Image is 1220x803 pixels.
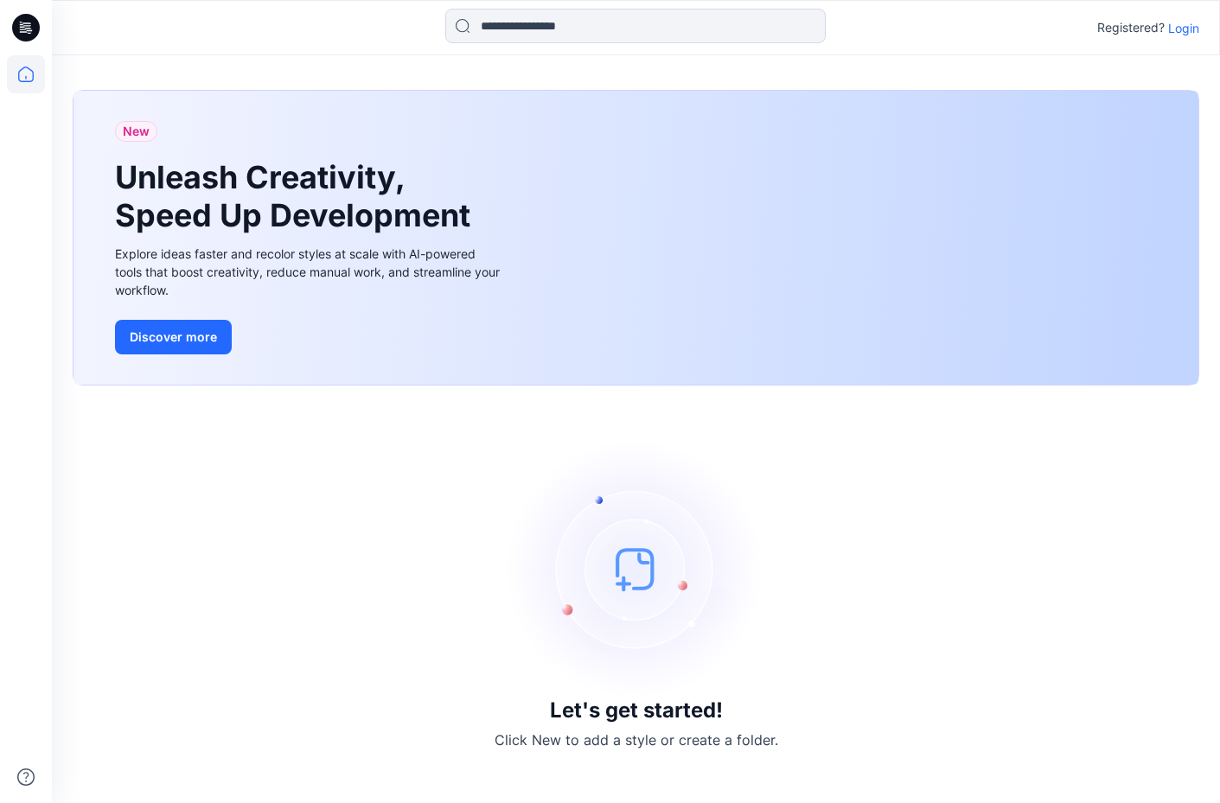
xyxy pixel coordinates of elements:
button: Discover more [115,320,232,354]
h1: Unleash Creativity, Speed Up Development [115,159,478,233]
p: Click New to add a style or create a folder. [495,730,778,750]
div: Explore ideas faster and recolor styles at scale with AI-powered tools that boost creativity, red... [115,245,504,299]
img: empty-state-image.svg [507,439,766,698]
p: Login [1168,19,1199,37]
h3: Let's get started! [550,698,723,723]
span: New [123,121,150,142]
a: Discover more [115,320,504,354]
p: Registered? [1097,17,1165,38]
